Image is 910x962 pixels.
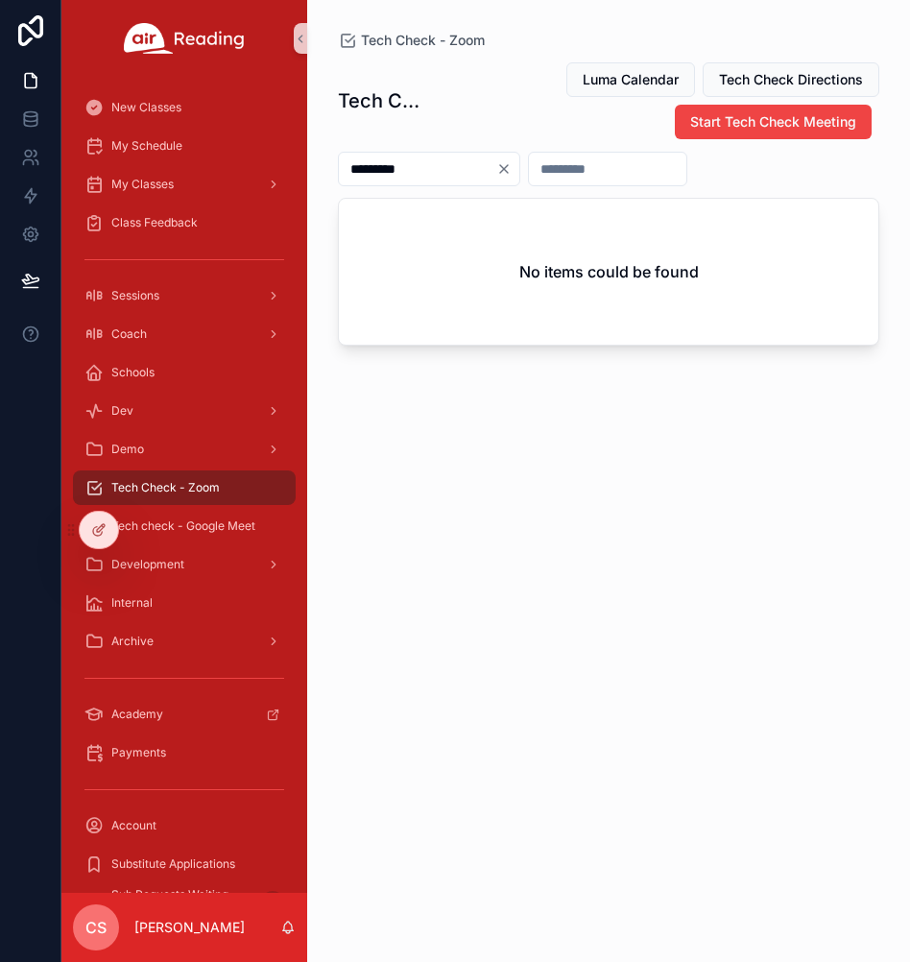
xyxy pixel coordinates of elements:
[111,634,154,649] span: Archive
[111,518,255,534] span: Tech check - Google Meet
[703,62,879,97] button: Tech Check Directions
[73,470,296,505] a: Tech Check - Zoom
[73,129,296,163] a: My Schedule
[111,557,184,572] span: Development
[73,317,296,351] a: Coach
[111,595,153,611] span: Internal
[111,707,163,722] span: Academy
[73,394,296,428] a: Dev
[111,887,253,918] span: Sub Requests Waiting Approval
[73,432,296,467] a: Demo
[690,112,856,132] span: Start Tech Check Meeting
[73,355,296,390] a: Schools
[111,480,220,495] span: Tech Check - Zoom
[111,177,174,192] span: My Classes
[73,547,296,582] a: Development
[261,891,284,914] div: 0
[111,288,159,303] span: Sessions
[566,62,695,97] button: Luma Calendar
[111,442,144,457] span: Demo
[338,87,429,114] h1: Tech Check
[111,856,235,872] span: Substitute Applications
[73,586,296,620] a: Internal
[496,161,519,177] button: Clear
[73,167,296,202] a: My Classes
[719,70,863,89] span: Tech Check Directions
[73,697,296,732] a: Academy
[111,138,182,154] span: My Schedule
[73,90,296,125] a: New Classes
[73,509,296,543] a: Tech check - Google Meet
[73,624,296,659] a: Archive
[73,735,296,770] a: Payments
[111,365,155,380] span: Schools
[338,31,485,50] a: Tech Check - Zoom
[111,215,198,230] span: Class Feedback
[361,31,485,50] span: Tech Check - Zoom
[111,818,156,833] span: Account
[73,205,296,240] a: Class Feedback
[111,326,147,342] span: Coach
[583,70,679,89] span: Luma Calendar
[73,808,296,843] a: Account
[519,260,699,283] h2: No items could be found
[85,916,107,939] span: CS
[61,77,307,893] div: scrollable content
[134,918,245,937] p: [PERSON_NAME]
[73,847,296,881] a: Substitute Applications
[111,403,133,419] span: Dev
[675,105,872,139] button: Start Tech Check Meeting
[111,100,181,115] span: New Classes
[73,885,296,920] a: Sub Requests Waiting Approval0
[73,278,296,313] a: Sessions
[111,745,166,760] span: Payments
[124,23,245,54] img: App logo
